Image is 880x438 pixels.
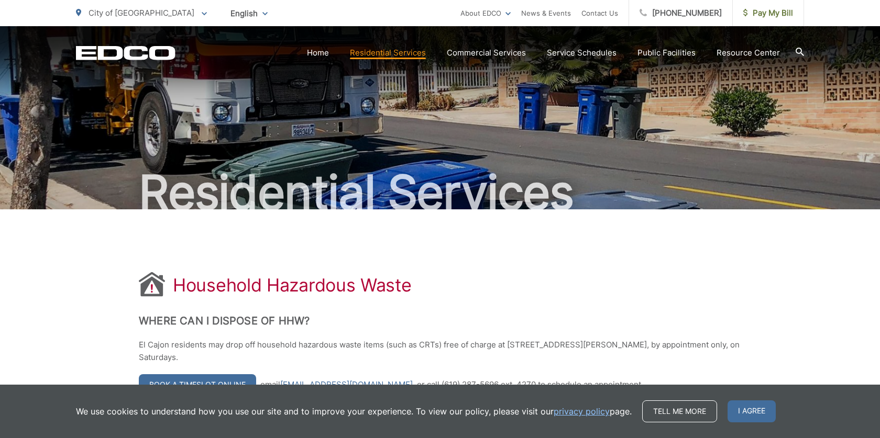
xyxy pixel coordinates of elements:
a: News & Events [521,7,571,19]
a: Home [307,47,329,59]
p: , email , or call (619) 287-5696 ext. 4270 to schedule an appointment. [139,374,741,395]
a: Contact Us [581,7,618,19]
a: Tell me more [642,400,717,422]
a: Resource Center [717,47,780,59]
h2: Residential Services [76,166,804,219]
span: City of [GEOGRAPHIC_DATA] [89,8,194,18]
a: Book a Timeslot Online [139,374,256,395]
a: Commercial Services [447,47,526,59]
span: Pay My Bill [743,7,793,19]
h2: Where Can I Dispose of HHW? [139,315,741,327]
a: Public Facilities [637,47,696,59]
a: Residential Services [350,47,426,59]
a: About EDCO [460,7,511,19]
h1: Household Hazardous Waste [173,275,412,296]
p: We use cookies to understand how you use our site and to improve your experience. To view our pol... [76,405,632,418]
a: privacy policy [554,405,610,418]
p: El Cajon residents may drop off household hazardous waste items (such as CRTs) free of charge at ... [139,339,741,364]
a: EDCD logo. Return to the homepage. [76,46,175,60]
span: I agree [728,400,776,422]
a: Service Schedules [547,47,617,59]
a: [EMAIL_ADDRESS][DOMAIN_NAME] [280,378,413,391]
span: English [223,4,276,23]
